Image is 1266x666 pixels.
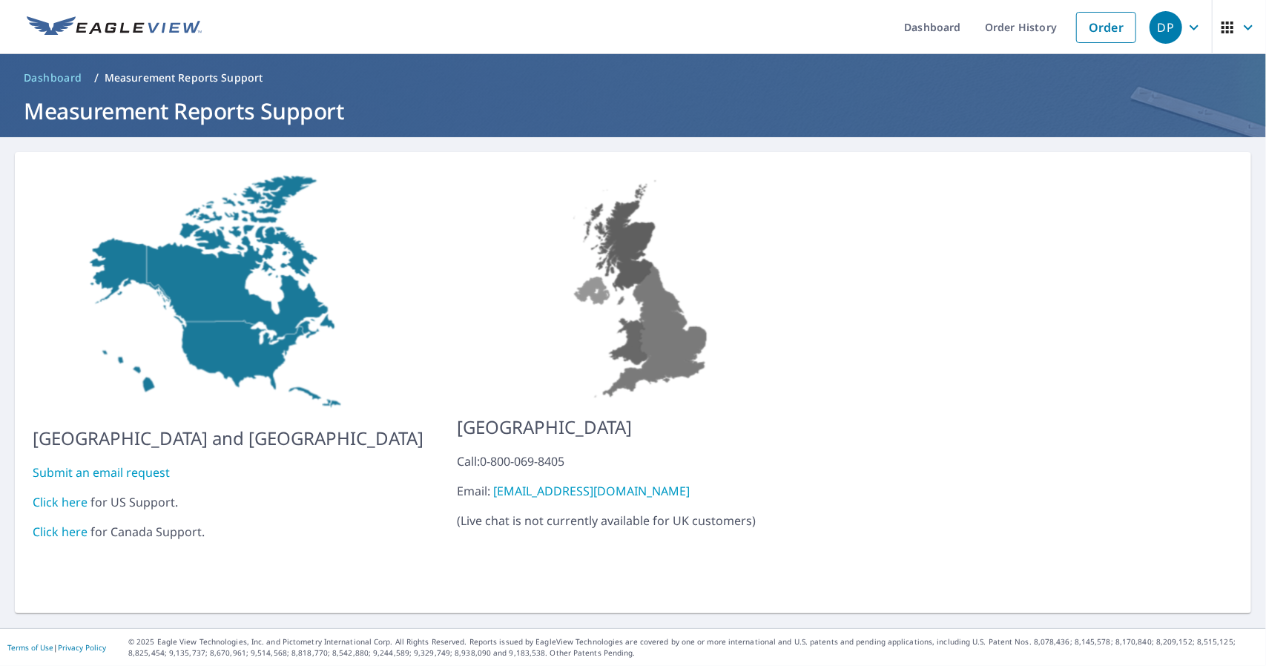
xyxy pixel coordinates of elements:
[33,524,88,540] a: Click here
[18,66,1248,90] nav: breadcrumb
[94,69,99,87] li: /
[58,642,106,653] a: Privacy Policy
[457,482,830,500] div: Email:
[27,16,202,39] img: EV Logo
[457,170,830,402] img: US-MAP
[33,464,170,481] a: Submit an email request
[33,493,423,511] div: for US Support.
[33,523,423,541] div: for Canada Support.
[33,170,423,413] img: US-MAP
[33,425,423,452] p: [GEOGRAPHIC_DATA] and [GEOGRAPHIC_DATA]
[457,452,830,470] div: Call: 0-800-069-8405
[7,643,106,652] p: |
[1150,11,1182,44] div: DP
[18,66,88,90] a: Dashboard
[105,70,263,85] p: Measurement Reports Support
[33,494,88,510] a: Click here
[457,452,830,530] p: ( Live chat is not currently available for UK customers )
[128,636,1259,659] p: © 2025 Eagle View Technologies, Inc. and Pictometry International Corp. All Rights Reserved. Repo...
[7,642,53,653] a: Terms of Use
[493,483,690,499] a: [EMAIL_ADDRESS][DOMAIN_NAME]
[1076,12,1136,43] a: Order
[18,96,1248,126] h1: Measurement Reports Support
[457,414,830,441] p: [GEOGRAPHIC_DATA]
[24,70,82,85] span: Dashboard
